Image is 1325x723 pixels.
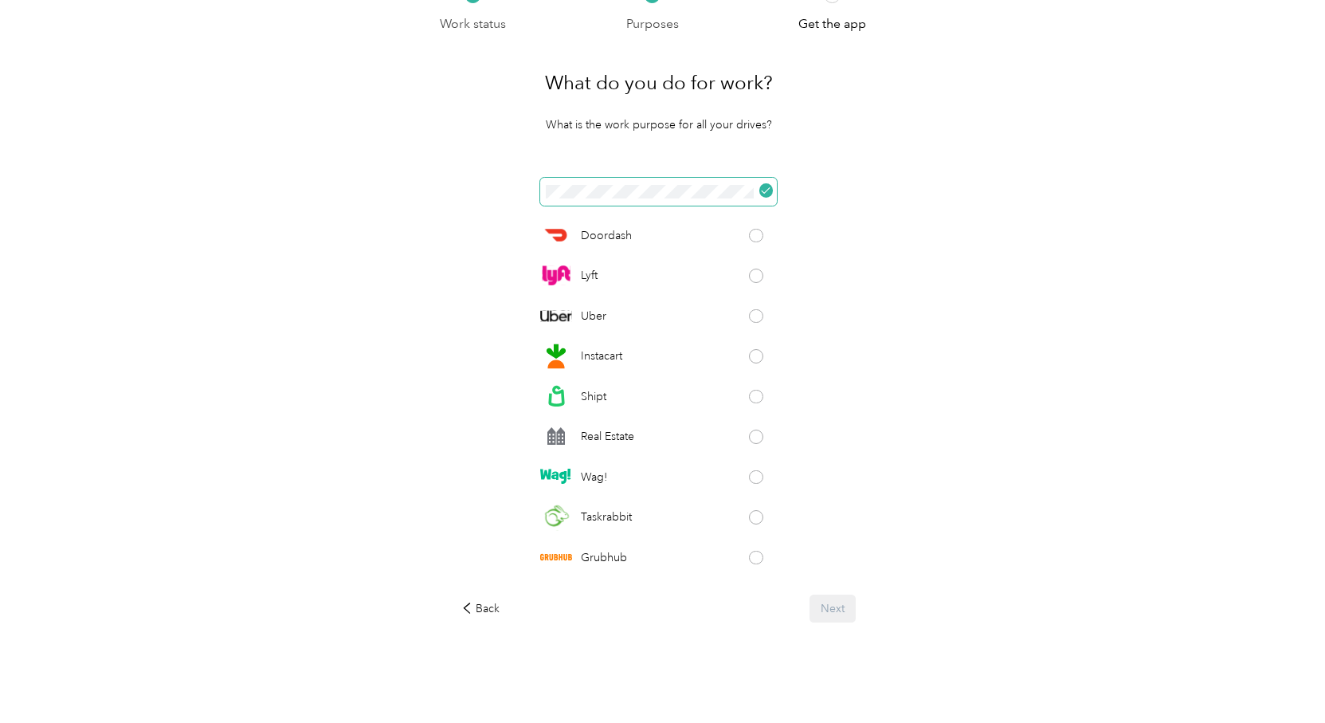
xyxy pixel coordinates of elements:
p: Work status [440,14,506,34]
p: Purposes [626,14,679,34]
p: Get the app [798,14,866,34]
div: Back [461,600,500,617]
iframe: Everlance-gr Chat Button Frame [1236,634,1325,723]
p: Lyft [581,267,598,284]
p: Real Estate [581,428,634,445]
p: Shipt [581,388,606,405]
p: Doordash [581,227,632,244]
p: Taskrabbit [581,509,632,525]
p: Wag! [581,469,607,485]
h1: What do you do for work? [545,64,773,102]
p: Instacart [581,348,622,364]
p: What is the work purpose for all your drives? [546,116,772,133]
p: Grubhub [581,549,627,566]
p: Uber [581,308,606,324]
